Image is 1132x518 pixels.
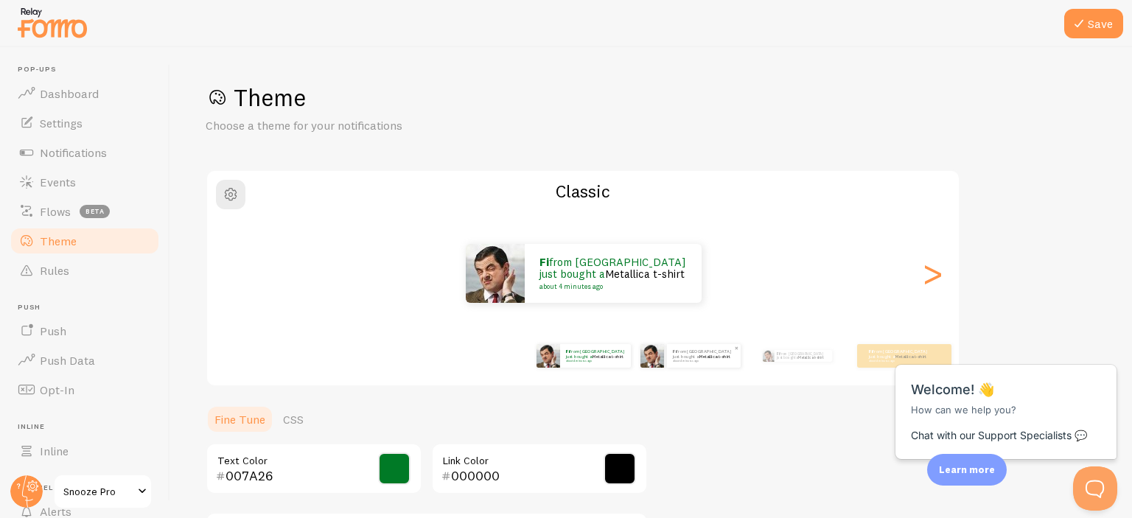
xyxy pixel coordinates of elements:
[923,220,941,326] div: Next slide
[207,180,959,203] h2: Classic
[673,349,735,363] p: from [GEOGRAPHIC_DATA] just bought a
[63,483,133,500] span: Snooze Pro
[40,323,66,338] span: Push
[539,255,549,269] strong: fi
[15,4,89,41] img: fomo-relay-logo-orange.svg
[605,267,685,281] a: Metallica t-shirt
[9,79,161,108] a: Dashboard
[206,405,274,434] a: Fine Tune
[40,444,69,458] span: Inline
[40,382,74,397] span: Opt-In
[537,344,560,368] img: Fomo
[566,349,570,354] strong: fi
[9,138,161,167] a: Notifications
[927,454,1007,486] div: Learn more
[40,353,95,368] span: Push Data
[777,350,826,362] p: from [GEOGRAPHIC_DATA] just bought a
[274,405,312,434] a: CSS
[18,422,161,432] span: Inline
[80,205,110,218] span: beta
[939,463,995,477] p: Learn more
[869,360,926,363] small: about 4 minutes ago
[673,360,733,363] small: about 4 minutes ago
[699,353,730,359] a: Metallica t-shirt
[40,116,83,130] span: Settings
[53,474,153,509] a: Snooze Pro
[40,204,71,219] span: Flows
[9,436,161,466] a: Inline
[40,263,69,278] span: Rules
[40,175,76,189] span: Events
[40,145,107,160] span: Notifications
[762,350,774,362] img: Fomo
[640,344,664,368] img: Fomo
[592,353,623,359] a: Metallica t-shirt
[40,86,99,101] span: Dashboard
[466,244,525,303] img: Fomo
[888,328,1125,466] iframe: Help Scout Beacon - Messages and Notifications
[777,351,780,356] strong: fi
[9,197,161,226] a: Flows beta
[206,117,559,134] p: Choose a theme for your notifications
[1073,466,1117,511] iframe: Help Scout Beacon - Open
[18,303,161,312] span: Push
[9,108,161,138] a: Settings
[673,349,677,354] strong: fi
[9,346,161,375] a: Push Data
[9,375,161,405] a: Opt-In
[9,226,161,256] a: Theme
[206,83,1097,113] h1: Theme
[9,256,161,285] a: Rules
[40,234,77,248] span: Theme
[566,360,623,363] small: about 4 minutes ago
[798,355,823,360] a: Metallica t-shirt
[539,256,687,290] p: from [GEOGRAPHIC_DATA] just bought a
[566,349,625,363] p: from [GEOGRAPHIC_DATA] just bought a
[9,167,161,197] a: Events
[18,65,161,74] span: Pop-ups
[869,349,873,354] strong: fi
[539,283,682,290] small: about 4 minutes ago
[869,349,928,363] p: from [GEOGRAPHIC_DATA] just bought a
[9,316,161,346] a: Push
